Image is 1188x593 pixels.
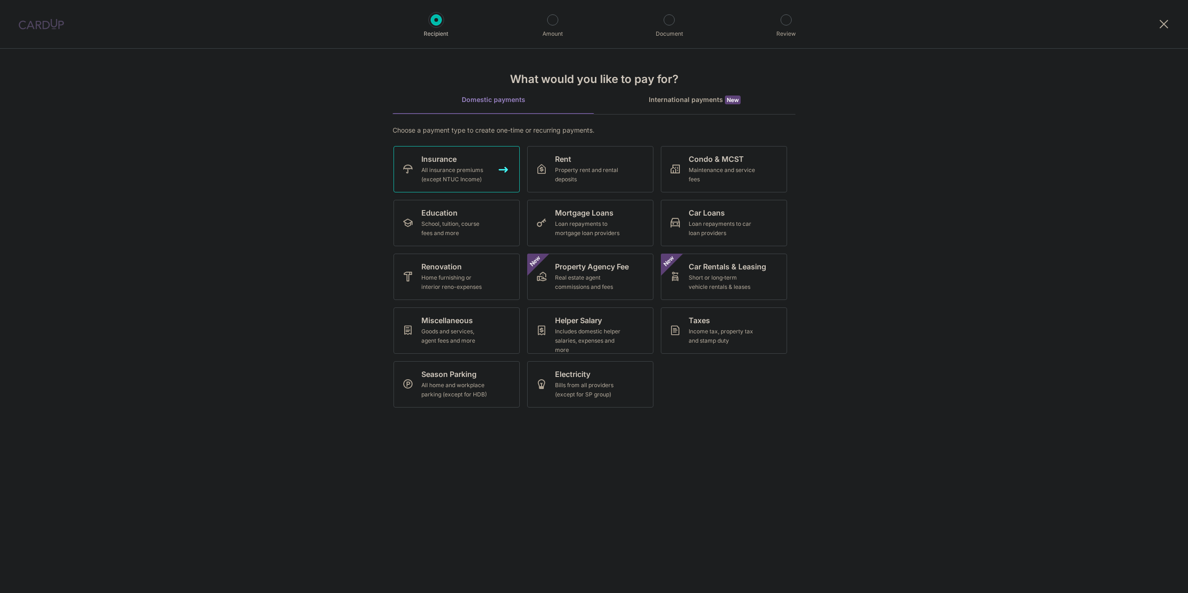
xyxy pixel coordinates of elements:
div: School, tuition, course fees and more [421,219,488,238]
span: Helper Salary [555,315,602,326]
div: Domestic payments [393,95,594,104]
span: Miscellaneous [421,315,473,326]
div: Goods and services, agent fees and more [421,327,488,345]
a: Helper SalaryIncludes domestic helper salaries, expenses and more [527,307,653,354]
p: Amount [518,29,587,38]
span: Education [421,207,458,218]
a: MiscellaneousGoods and services, agent fees and more [394,307,520,354]
a: TaxesIncome tax, property tax and stamp duty [661,307,787,354]
span: New [661,254,677,269]
span: Season Parking [421,369,477,380]
a: RentProperty rent and rental deposits [527,146,653,192]
div: International payments [594,95,795,105]
div: Real estate agent commissions and fees [555,273,622,292]
p: Document [635,29,704,38]
a: Mortgage LoansLoan repayments to mortgage loan providers [527,200,653,246]
span: Condo & MCST [689,153,744,165]
span: Electricity [555,369,590,380]
p: Review [752,29,820,38]
div: Loan repayments to car loan providers [689,219,755,238]
h4: What would you like to pay for? [393,71,795,88]
span: Property Agency Fee [555,261,629,272]
div: All insurance premiums (except NTUC Income) [421,166,488,184]
a: RenovationHome furnishing or interior reno-expenses [394,254,520,300]
div: Bills from all providers (except for SP group) [555,381,622,399]
a: Car Rentals & LeasingShort or long‑term vehicle rentals & leasesNew [661,254,787,300]
div: Property rent and rental deposits [555,166,622,184]
span: Taxes [689,315,710,326]
a: InsuranceAll insurance premiums (except NTUC Income) [394,146,520,192]
a: Season ParkingAll home and workplace parking (except for HDB) [394,361,520,408]
div: Loan repayments to mortgage loan providers [555,219,622,238]
div: Maintenance and service fees [689,166,755,184]
span: New [528,254,543,269]
img: CardUp [19,19,64,30]
span: Insurance [421,153,457,165]
span: Car Loans [689,207,725,218]
a: EducationSchool, tuition, course fees and more [394,200,520,246]
div: Includes domestic helper salaries, expenses and more [555,327,622,355]
span: New [725,96,741,104]
a: Car LoansLoan repayments to car loan providers [661,200,787,246]
a: Condo & MCSTMaintenance and service fees [661,146,787,192]
span: Mortgage Loans [555,207,613,218]
a: ElectricityBills from all providers (except for SP group) [527,361,653,408]
a: Property Agency FeeReal estate agent commissions and feesNew [527,254,653,300]
span: Renovation [421,261,462,272]
div: Home furnishing or interior reno-expenses [421,273,488,292]
span: Car Rentals & Leasing [689,261,766,272]
div: Short or long‑term vehicle rentals & leases [689,273,755,292]
span: Rent [555,153,571,165]
div: Income tax, property tax and stamp duty [689,327,755,345]
div: Choose a payment type to create one-time or recurring payments. [393,126,795,135]
div: All home and workplace parking (except for HDB) [421,381,488,399]
p: Recipient [402,29,471,38]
